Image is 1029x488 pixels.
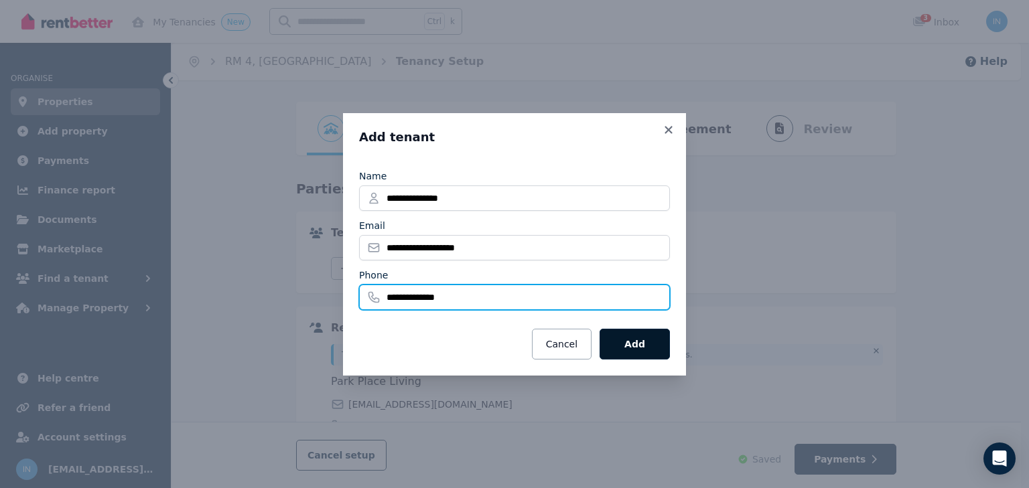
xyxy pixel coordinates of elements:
[359,219,385,232] label: Email
[600,329,670,359] button: Add
[359,169,387,183] label: Name
[359,129,670,145] h3: Add tenant
[983,442,1016,475] div: Open Intercom Messenger
[532,329,592,359] button: Cancel
[359,268,388,282] label: Phone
